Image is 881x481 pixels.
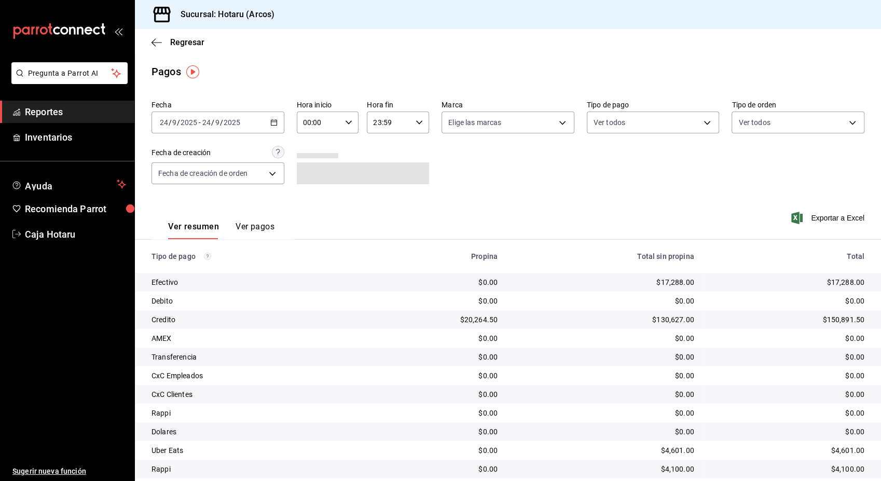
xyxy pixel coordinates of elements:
input: -- [202,118,211,127]
div: Debito [152,296,353,306]
span: / [220,118,223,127]
span: Reportes [25,105,126,119]
input: -- [172,118,177,127]
button: Exportar a Excel [793,212,864,224]
div: $0.00 [711,296,864,306]
div: navigation tabs [168,222,274,239]
div: $17,288.00 [711,277,864,287]
div: $0.00 [711,370,864,381]
span: - [199,118,201,127]
span: Elige las marcas [448,117,501,128]
div: $0.00 [369,389,498,400]
div: $4,100.00 [514,464,694,474]
div: $0.00 [514,370,694,381]
span: / [177,118,180,127]
div: $0.00 [514,408,694,418]
div: $0.00 [514,296,694,306]
button: Ver pagos [236,222,274,239]
div: $0.00 [369,370,498,381]
div: $0.00 [369,352,498,362]
span: Recomienda Parrot [25,202,126,216]
button: open_drawer_menu [114,27,122,35]
div: CxC Clientes [152,389,353,400]
div: $130,627.00 [514,314,694,325]
input: ---- [223,118,241,127]
div: $4,601.00 [711,445,864,456]
span: Ver todos [738,117,770,128]
div: $0.00 [514,389,694,400]
div: Fecha de creación [152,147,211,158]
input: -- [215,118,220,127]
span: Ver todos [594,117,625,128]
div: AMEX [152,333,353,343]
span: Regresar [170,37,204,47]
span: Fecha de creación de orden [158,168,247,178]
div: Rappi [152,408,353,418]
span: / [169,118,172,127]
div: $0.00 [369,445,498,456]
label: Fecha [152,101,284,108]
label: Marca [442,101,574,108]
label: Tipo de pago [587,101,720,108]
span: Caja Hotaru [25,227,126,241]
div: $0.00 [711,352,864,362]
div: Credito [152,314,353,325]
div: $4,100.00 [711,464,864,474]
label: Hora fin [367,101,429,108]
button: Pregunta a Parrot AI [11,62,128,84]
div: Rappi [152,464,353,474]
div: $0.00 [369,296,498,306]
div: Total [711,252,864,260]
div: Efectivo [152,277,353,287]
svg: Los pagos realizados con Pay y otras terminales son montos brutos. [204,253,211,260]
label: Tipo de orden [732,101,864,108]
div: $150,891.50 [711,314,864,325]
div: $4,601.00 [514,445,694,456]
div: Propina [369,252,498,260]
div: Uber Eats [152,445,353,456]
button: Ver resumen [168,222,219,239]
span: / [211,118,214,127]
div: Total sin propina [514,252,694,260]
div: $0.00 [711,408,864,418]
a: Pregunta a Parrot AI [7,75,128,86]
span: Pregunta a Parrot AI [28,68,112,79]
div: $0.00 [711,427,864,437]
div: $17,288.00 [514,277,694,287]
span: Sugerir nueva función [12,466,126,477]
input: -- [159,118,169,127]
span: Ayuda [25,178,113,190]
div: $20,264.50 [369,314,498,325]
div: Dolares [152,427,353,437]
div: $0.00 [711,333,864,343]
div: $0.00 [514,427,694,437]
div: $0.00 [369,333,498,343]
span: Inventarios [25,130,126,144]
div: Tipo de pago [152,252,353,260]
div: CxC Empleados [152,370,353,381]
div: $0.00 [369,408,498,418]
button: Regresar [152,37,204,47]
div: $0.00 [514,333,694,343]
div: Pagos [152,64,181,79]
div: $0.00 [711,389,864,400]
input: ---- [180,118,198,127]
div: $0.00 [369,427,498,437]
label: Hora inicio [297,101,359,108]
img: Tooltip marker [186,65,199,78]
h3: Sucursal: Hotaru (Arcos) [172,8,274,21]
div: $0.00 [514,352,694,362]
div: Transferencia [152,352,353,362]
div: $0.00 [369,464,498,474]
div: $0.00 [369,277,498,287]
